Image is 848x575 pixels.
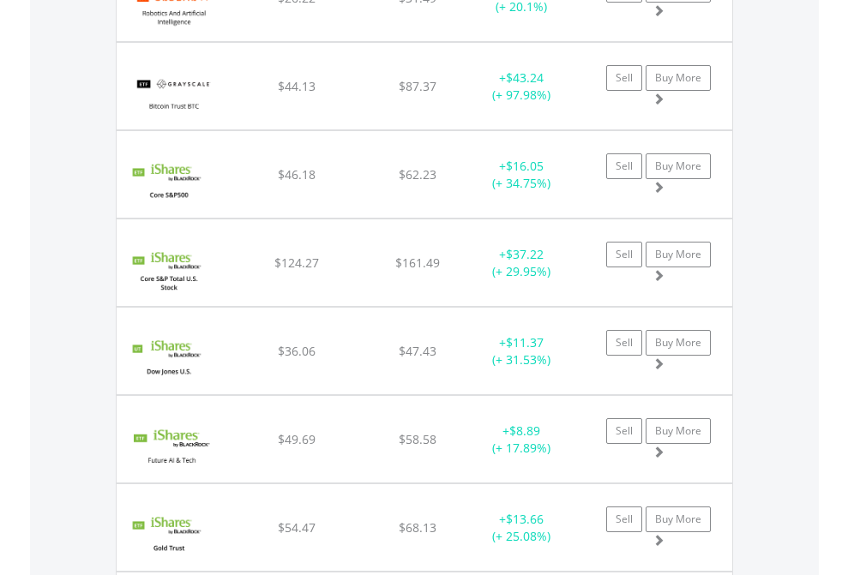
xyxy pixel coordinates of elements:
[399,431,436,447] span: $58.58
[646,330,711,356] a: Buy More
[278,166,316,183] span: $46.18
[125,506,212,566] img: EQU.US.IAU.png
[278,343,316,359] span: $36.06
[278,431,316,447] span: $49.69
[399,78,436,94] span: $87.37
[646,506,711,532] a: Buy More
[399,166,436,183] span: $62.23
[125,417,220,478] img: EQU.US.ARTY.png
[274,255,319,271] span: $124.27
[606,506,642,532] a: Sell
[506,511,544,527] span: $13.66
[278,519,316,536] span: $54.47
[606,65,642,91] a: Sell
[468,422,575,457] div: + (+ 17.89%)
[606,242,642,267] a: Sell
[468,158,575,192] div: + (+ 34.75%)
[646,65,711,91] a: Buy More
[606,418,642,444] a: Sell
[506,334,544,350] span: $11.37
[506,158,544,174] span: $16.05
[468,334,575,368] div: + (+ 31.53%)
[468,511,575,545] div: + (+ 25.08%)
[125,64,224,125] img: EQU.US.GBTC.png
[509,422,540,439] span: $8.89
[125,153,212,213] img: EQU.US.IVV.png
[506,69,544,86] span: $43.24
[278,78,316,94] span: $44.13
[606,153,642,179] a: Sell
[125,241,212,302] img: EQU.US.ITOT.png
[646,242,711,267] a: Buy More
[399,519,436,536] span: $68.13
[468,246,575,280] div: + (+ 29.95%)
[395,255,440,271] span: $161.49
[399,343,436,359] span: $47.43
[125,329,212,390] img: EQU.US.IYY.png
[646,153,711,179] a: Buy More
[646,418,711,444] a: Buy More
[506,246,544,262] span: $37.22
[468,69,575,104] div: + (+ 97.98%)
[606,330,642,356] a: Sell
